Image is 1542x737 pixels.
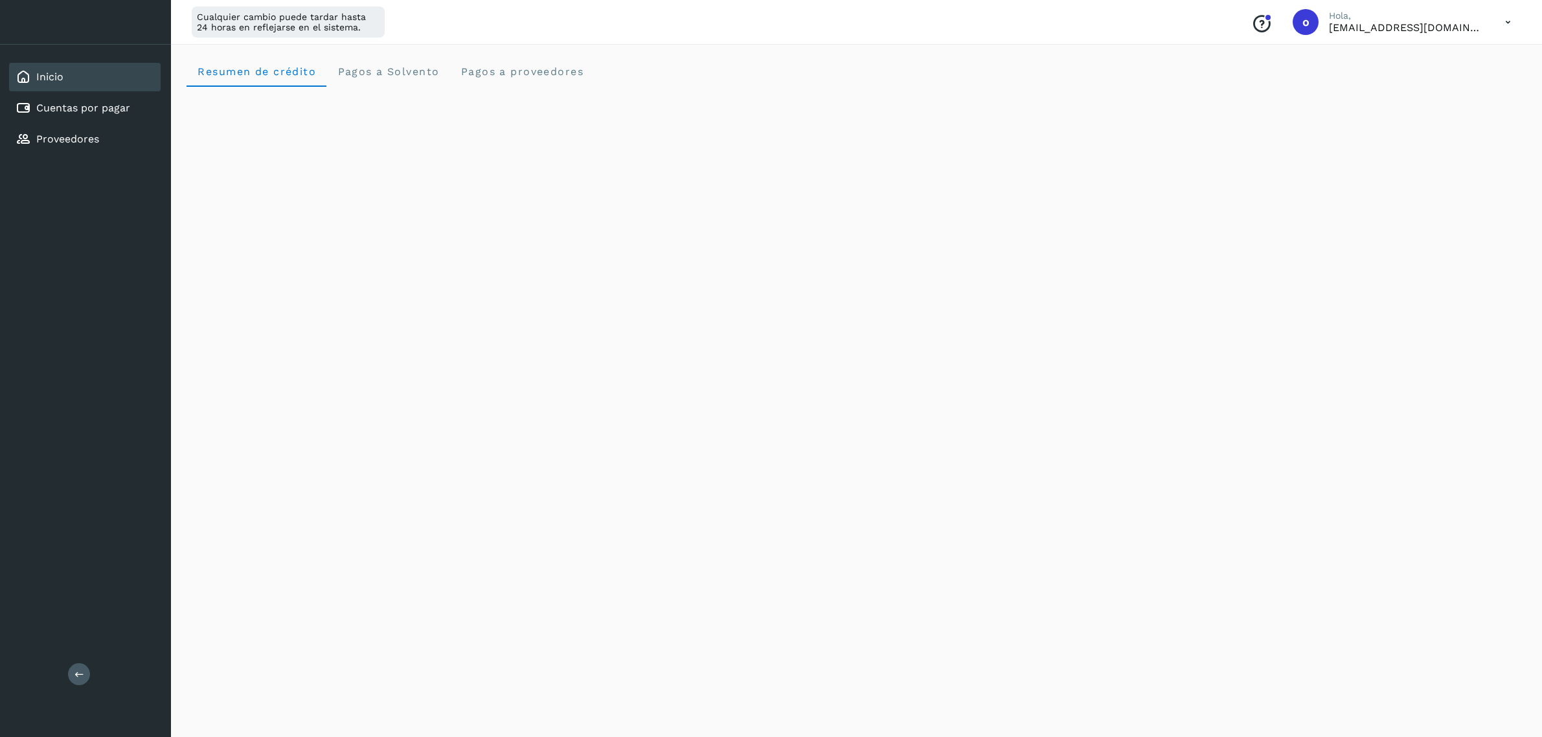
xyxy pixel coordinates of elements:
span: Pagos a proveedores [460,65,584,78]
a: Proveedores [36,133,99,145]
span: Pagos a Solvento [337,65,439,78]
span: Resumen de crédito [197,65,316,78]
div: Cuentas por pagar [9,94,161,122]
a: Inicio [36,71,63,83]
p: Hola, [1329,10,1484,21]
a: Cuentas por pagar [36,102,130,114]
p: orlando@rfllogistics.com.mx [1329,21,1484,34]
div: Cualquier cambio puede tardar hasta 24 horas en reflejarse en el sistema. [192,6,385,38]
div: Inicio [9,63,161,91]
div: Proveedores [9,125,161,153]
